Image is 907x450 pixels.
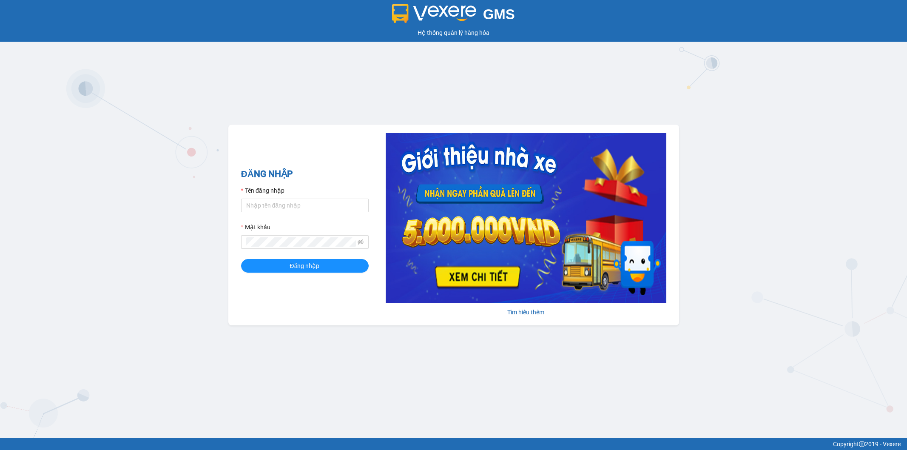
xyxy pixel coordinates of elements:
[392,4,476,23] img: logo 2
[859,441,865,447] span: copyright
[241,222,270,232] label: Mật khẩu
[241,186,284,195] label: Tên đăng nhập
[386,308,666,317] div: Tìm hiểu thêm
[241,199,369,212] input: Tên đăng nhập
[290,261,320,271] span: Đăng nhập
[2,28,905,37] div: Hệ thống quản lý hàng hóa
[386,133,666,303] img: banner-0
[6,439,901,449] div: Copyright 2019 - Vexere
[241,259,369,273] button: Đăng nhập
[358,239,364,245] span: eye-invisible
[241,167,369,181] h2: ĐĂNG NHẬP
[483,6,515,22] span: GMS
[246,237,356,247] input: Mật khẩu
[392,13,515,20] a: GMS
